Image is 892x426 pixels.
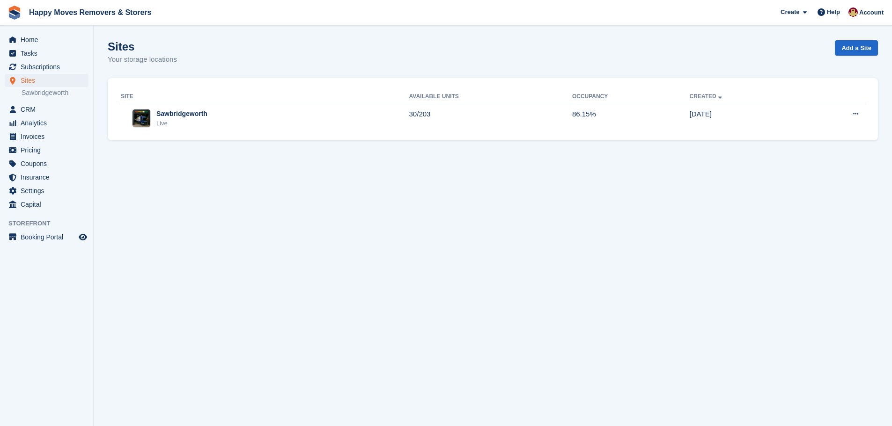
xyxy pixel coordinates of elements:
span: Invoices [21,130,77,143]
img: Steven Fry [848,7,858,17]
td: 30/203 [409,104,572,133]
a: menu [5,231,88,244]
div: Sawbridgeworth [156,109,207,119]
span: Tasks [21,47,77,60]
span: Capital [21,198,77,211]
a: Created [690,93,724,100]
a: Add a Site [835,40,878,56]
a: menu [5,47,88,60]
a: Sawbridgeworth [22,88,88,97]
div: Live [156,119,207,128]
th: Available Units [409,89,572,104]
th: Site [119,89,409,104]
span: Analytics [21,116,77,130]
a: menu [5,157,88,170]
a: Happy Moves Removers & Storers [25,5,155,20]
h1: Sites [108,40,177,53]
span: Pricing [21,144,77,157]
a: Preview store [77,231,88,243]
a: menu [5,33,88,46]
td: [DATE] [690,104,802,133]
span: CRM [21,103,77,116]
a: menu [5,103,88,116]
a: menu [5,130,88,143]
a: menu [5,60,88,73]
span: Help [827,7,840,17]
th: Occupancy [572,89,690,104]
span: Subscriptions [21,60,77,73]
a: menu [5,116,88,130]
a: menu [5,171,88,184]
span: Create [781,7,799,17]
img: stora-icon-8386f47178a22dfd0bd8f6a31ec36ba5ce8667c1dd55bd0f319d3a0aa187defe.svg [7,6,22,20]
span: Settings [21,184,77,197]
img: Image of Sawbridgeworth site [133,109,150,127]
span: Coupons [21,157,77,170]
p: Your storage locations [108,54,177,65]
a: menu [5,198,88,211]
a: menu [5,144,88,157]
span: Storefront [8,219,93,228]
a: menu [5,184,88,197]
span: Account [859,8,884,17]
span: Home [21,33,77,46]
td: 86.15% [572,104,690,133]
span: Booking Portal [21,231,77,244]
span: Sites [21,74,77,87]
a: menu [5,74,88,87]
span: Insurance [21,171,77,184]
